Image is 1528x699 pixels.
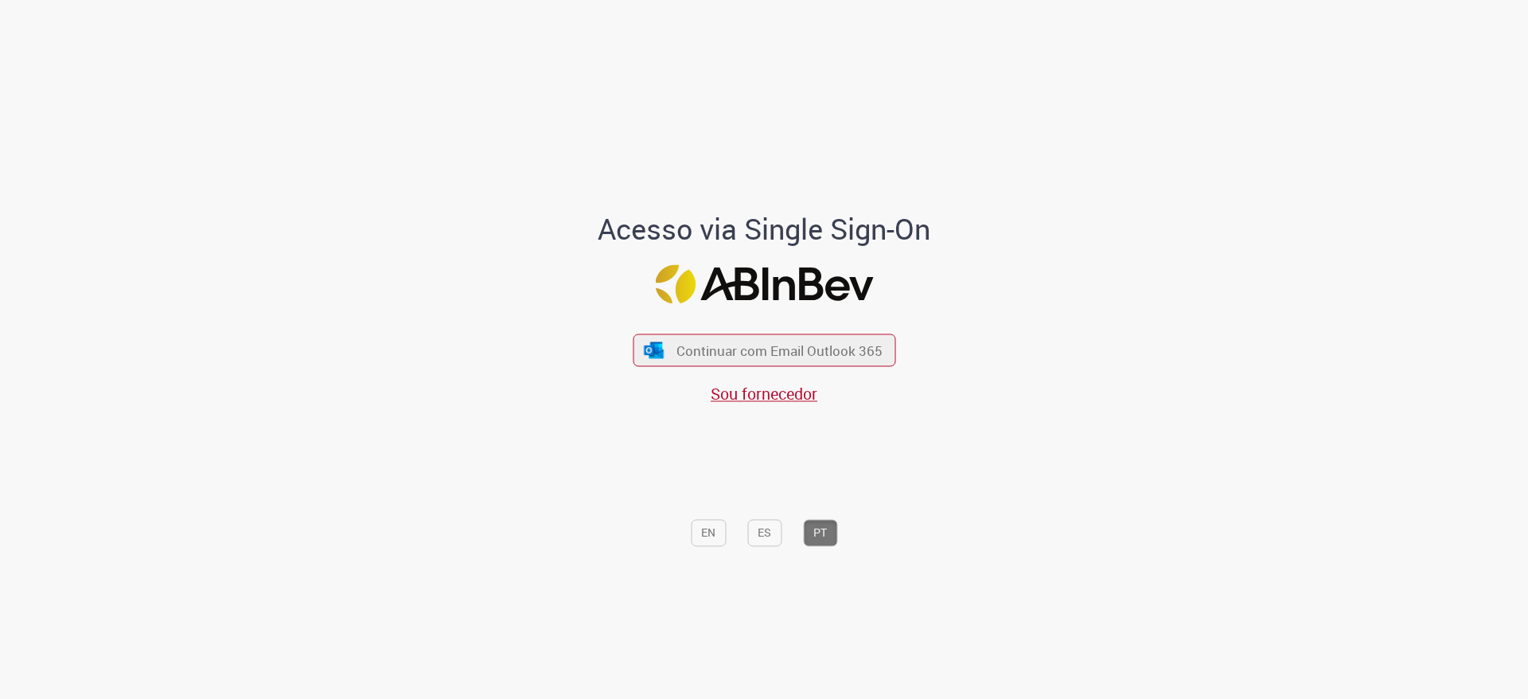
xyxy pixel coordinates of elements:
span: Continuar com Email Outlook 365 [676,342,883,360]
img: Logo ABInBev [655,264,873,303]
button: PT [803,520,837,547]
button: ícone Azure/Microsoft 360 Continuar com Email Outlook 365 [633,334,895,367]
button: EN [691,520,726,547]
a: Sou fornecedor [711,384,817,405]
h1: Acesso via Single Sign-On [544,213,985,245]
button: ES [747,520,782,547]
img: ícone Azure/Microsoft 360 [643,342,665,358]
